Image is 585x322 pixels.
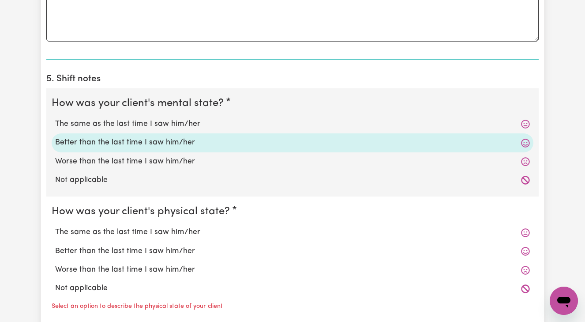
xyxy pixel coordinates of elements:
legend: How was your client's mental state? [52,95,227,111]
label: Better than the last time I saw him/her [55,246,530,257]
iframe: Button to launch messaging window [550,287,578,315]
label: Not applicable [55,283,530,294]
label: The same as the last time I saw him/her [55,227,530,238]
h2: 5. Shift notes [46,74,539,85]
label: Worse than the last time I saw him/her [55,156,530,167]
label: Better than the last time I saw him/her [55,137,530,148]
legend: How was your client's physical state? [52,204,233,220]
label: Worse than the last time I saw him/her [55,264,530,276]
p: Select an option to describe the physical state of your client [52,302,223,311]
label: The same as the last time I saw him/her [55,118,530,130]
label: Not applicable [55,174,530,186]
